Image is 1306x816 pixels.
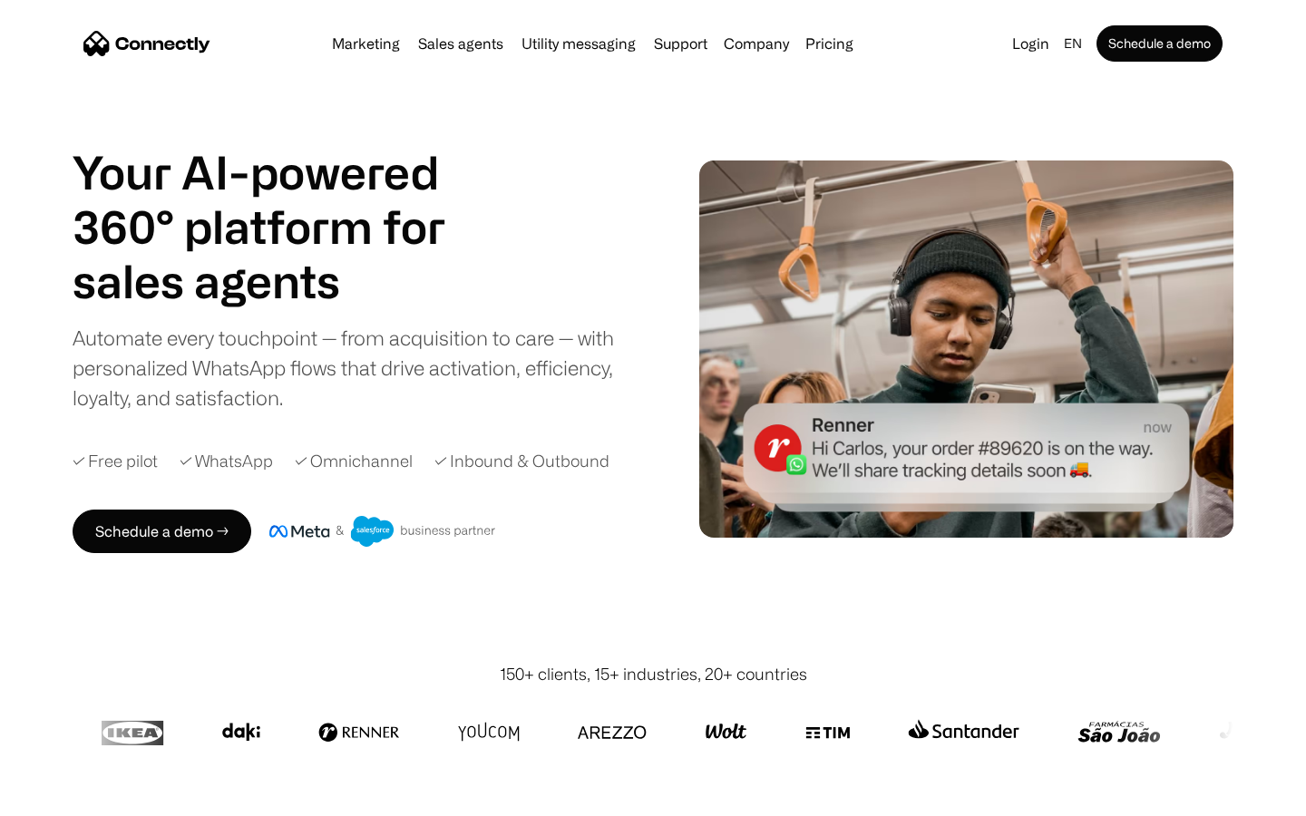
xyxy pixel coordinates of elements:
[73,323,644,413] div: Automate every touchpoint — from acquisition to care — with personalized WhatsApp flows that driv...
[325,36,407,51] a: Marketing
[73,449,158,473] div: ✓ Free pilot
[73,510,251,553] a: Schedule a demo →
[73,254,490,308] h1: sales agents
[18,782,109,810] aside: Language selected: English
[724,31,789,56] div: Company
[798,36,861,51] a: Pricing
[647,36,715,51] a: Support
[295,449,413,473] div: ✓ Omnichannel
[1096,25,1223,62] a: Schedule a demo
[500,662,807,686] div: 150+ clients, 15+ industries, 20+ countries
[73,145,490,254] h1: Your AI-powered 360° platform for
[514,36,643,51] a: Utility messaging
[269,516,496,547] img: Meta and Salesforce business partner badge.
[411,36,511,51] a: Sales agents
[1064,31,1082,56] div: en
[36,784,109,810] ul: Language list
[180,449,273,473] div: ✓ WhatsApp
[434,449,609,473] div: ✓ Inbound & Outbound
[1005,31,1057,56] a: Login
